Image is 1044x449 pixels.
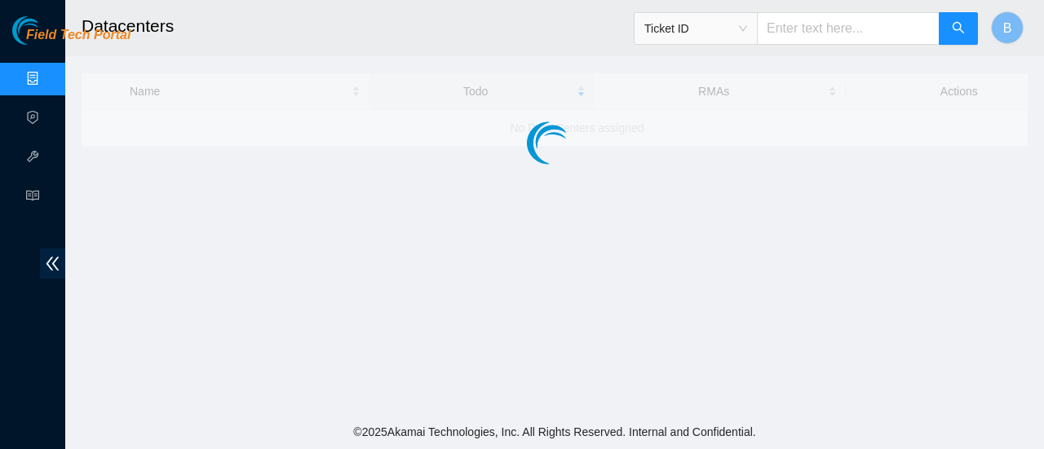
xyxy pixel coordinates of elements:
[1003,18,1012,38] span: B
[40,249,65,279] span: double-left
[757,12,940,45] input: Enter text here...
[952,21,965,37] span: search
[991,11,1024,44] button: B
[26,182,39,214] span: read
[12,29,130,51] a: Akamai TechnologiesField Tech Portal
[26,28,130,43] span: Field Tech Portal
[12,16,82,45] img: Akamai Technologies
[939,12,978,45] button: search
[65,415,1044,449] footer: © 2025 Akamai Technologies, Inc. All Rights Reserved. Internal and Confidential.
[644,16,747,41] span: Ticket ID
